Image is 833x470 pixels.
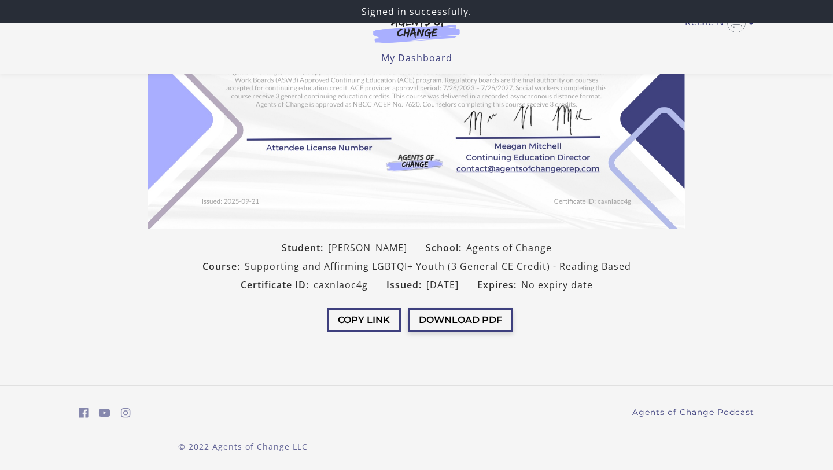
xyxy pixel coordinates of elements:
[314,278,368,292] span: caxnlaoc4g
[426,241,466,255] span: School:
[477,278,521,292] span: Expires:
[386,278,426,292] span: Issued:
[327,308,401,332] button: Copy Link
[202,259,245,273] span: Course:
[521,278,593,292] span: No expiry date
[121,405,131,421] a: https://www.instagram.com/agentsofchangeprep/ (Open in a new window)
[79,440,407,453] p: © 2022 Agents of Change LLC
[466,241,552,255] span: Agents of Change
[79,405,89,421] a: https://www.facebook.com/groups/aswbtestprep (Open in a new window)
[381,52,452,64] a: My Dashboard
[121,407,131,418] i: https://www.instagram.com/agentsofchangeprep/ (Open in a new window)
[685,14,749,32] a: Toggle menu
[408,308,513,332] button: Download PDF
[632,406,754,418] a: Agents of Change Podcast
[282,241,328,255] span: Student:
[79,407,89,418] i: https://www.facebook.com/groups/aswbtestprep (Open in a new window)
[99,407,110,418] i: https://www.youtube.com/c/AgentsofChangeTestPrepbyMeaganMitchell (Open in a new window)
[99,405,110,421] a: https://www.youtube.com/c/AgentsofChangeTestPrepbyMeaganMitchell (Open in a new window)
[426,278,459,292] span: [DATE]
[245,259,631,273] span: Supporting and Affirming LGBTQI+ Youth (3 General CE Credit) - Reading Based
[361,16,472,43] img: Agents of Change Logo
[328,241,407,255] span: [PERSON_NAME]
[5,5,828,19] p: Signed in successfully.
[241,278,314,292] span: Certificate ID:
